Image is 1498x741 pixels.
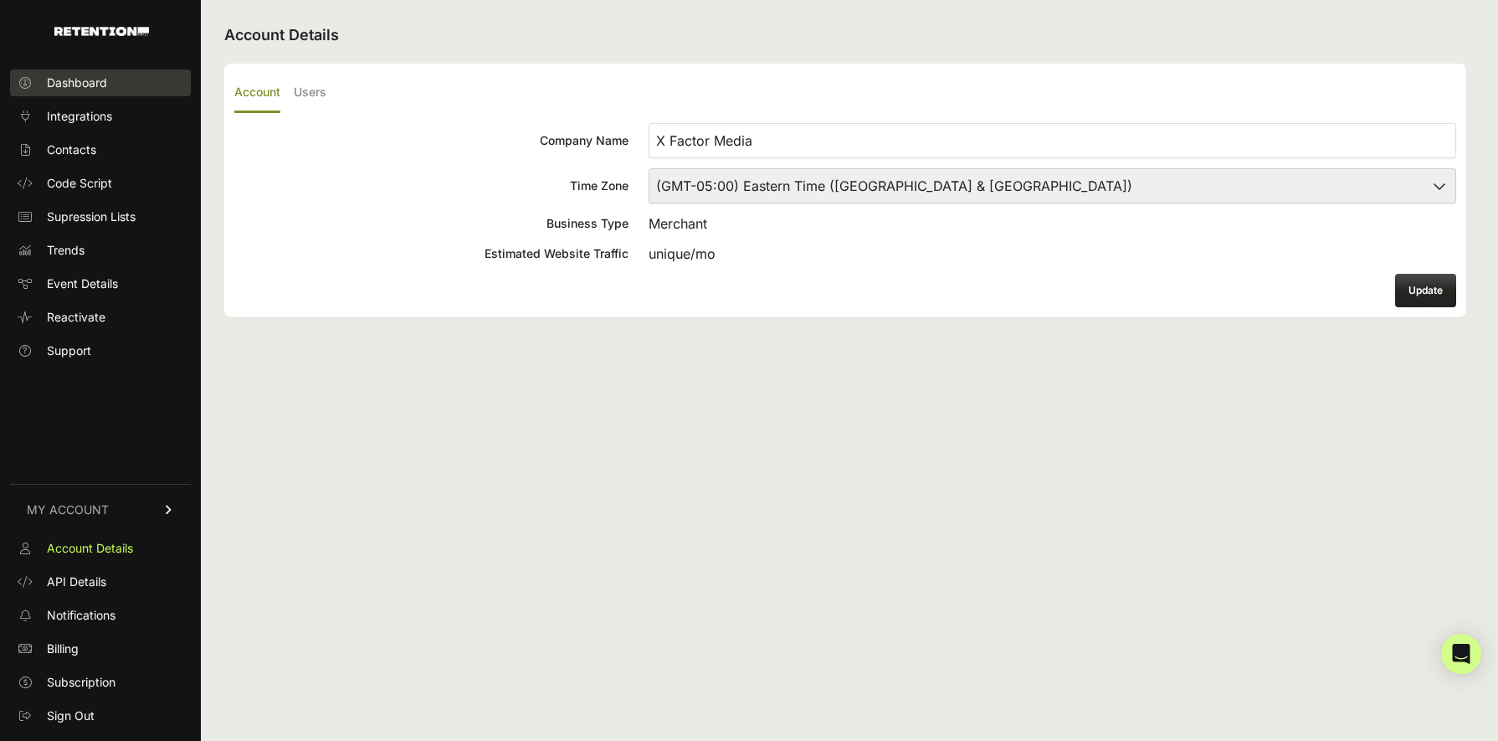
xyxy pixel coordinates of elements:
[234,178,628,194] div: Time Zone
[649,244,1456,264] div: unique/mo
[10,569,191,595] a: API Details
[47,309,105,326] span: Reactivate
[47,242,85,259] span: Trends
[54,27,149,36] img: Retention.com
[1395,274,1456,307] button: Update
[10,636,191,662] a: Billing
[10,136,191,163] a: Contacts
[47,574,106,590] span: API Details
[47,540,133,557] span: Account Details
[27,502,109,518] span: MY ACCOUNT
[224,23,1466,47] h2: Account Details
[10,669,191,696] a: Subscription
[10,702,191,729] a: Sign Out
[649,214,1456,234] div: Merchant
[10,602,191,629] a: Notifications
[10,270,191,297] a: Event Details
[10,103,191,130] a: Integrations
[10,69,191,96] a: Dashboard
[47,108,112,125] span: Integrations
[47,641,79,657] span: Billing
[47,342,91,359] span: Support
[234,132,628,149] div: Company Name
[1441,634,1481,674] div: Open Intercom Messenger
[47,674,115,691] span: Subscription
[10,484,191,535] a: MY ACCOUNT
[649,168,1456,203] select: Time Zone
[47,607,115,624] span: Notifications
[47,142,96,158] span: Contacts
[10,535,191,562] a: Account Details
[234,245,628,262] div: Estimated Website Traffic
[10,237,191,264] a: Trends
[10,337,191,364] a: Support
[234,215,628,232] div: Business Type
[47,208,136,225] span: Supression Lists
[649,123,1456,158] input: Company Name
[294,74,326,113] label: Users
[10,170,191,197] a: Code Script
[47,75,107,91] span: Dashboard
[47,275,118,292] span: Event Details
[47,175,112,192] span: Code Script
[47,708,95,724] span: Sign Out
[234,74,280,113] label: Account
[10,203,191,230] a: Supression Lists
[10,304,191,331] a: Reactivate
